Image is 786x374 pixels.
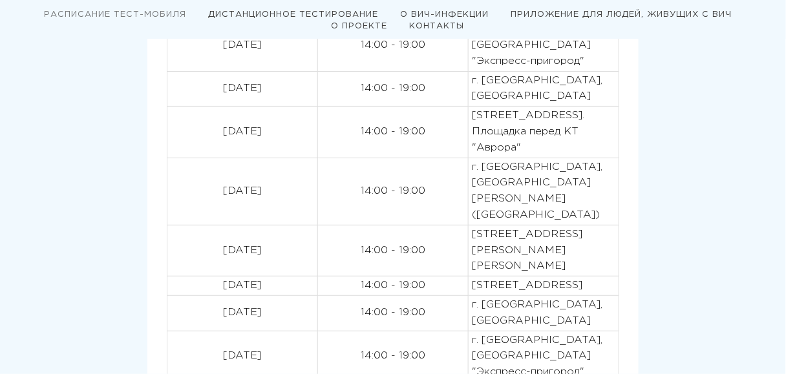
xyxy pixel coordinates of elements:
[321,37,465,54] p: 14:00 - 19:00
[321,278,465,294] p: 14:00 - 19:00
[171,183,314,200] p: [DATE]
[171,243,314,259] p: [DATE]
[171,124,314,140] p: [DATE]
[511,11,732,18] a: ПРИЛОЖЕНИЕ ДЛЯ ЛЮДЕЙ, ЖИВУЩИХ С ВИЧ
[321,243,465,259] p: 14:00 - 19:00
[171,348,314,364] p: [DATE]
[472,297,615,329] p: г. [GEOGRAPHIC_DATA], [GEOGRAPHIC_DATA]
[472,278,615,294] p: [STREET_ADDRESS]
[208,11,378,18] a: ДИСТАНЦИОННОЕ ТЕСТИРОВАНИЕ
[321,81,465,97] p: 14:00 - 19:00
[472,227,615,275] p: [STREET_ADDRESS][PERSON_NAME][PERSON_NAME]
[472,73,615,105] p: г. [GEOGRAPHIC_DATA], [GEOGRAPHIC_DATA]
[472,160,615,223] p: г. [GEOGRAPHIC_DATA], [GEOGRAPHIC_DATA][PERSON_NAME] ([GEOGRAPHIC_DATA])
[472,108,615,156] p: [STREET_ADDRESS]. Площадка перед КТ "Аврора"
[171,37,314,54] p: [DATE]
[171,305,314,321] p: [DATE]
[171,278,314,294] p: [DATE]
[171,81,314,97] p: [DATE]
[321,124,465,140] p: 14:00 - 19:00
[400,11,489,18] a: О ВИЧ-ИНФЕКЦИИ
[44,11,186,18] a: РАСПИСАНИЕ ТЕСТ-МОБИЛЯ
[321,348,465,364] p: 14:00 - 19:00
[321,305,465,321] p: 14:00 - 19:00
[410,23,465,30] a: КОНТАКТЫ
[321,183,465,200] p: 14:00 - 19:00
[472,21,615,69] p: г. [GEOGRAPHIC_DATA], [GEOGRAPHIC_DATA] "Экспресс-пригород"
[332,23,388,30] a: О ПРОЕКТЕ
